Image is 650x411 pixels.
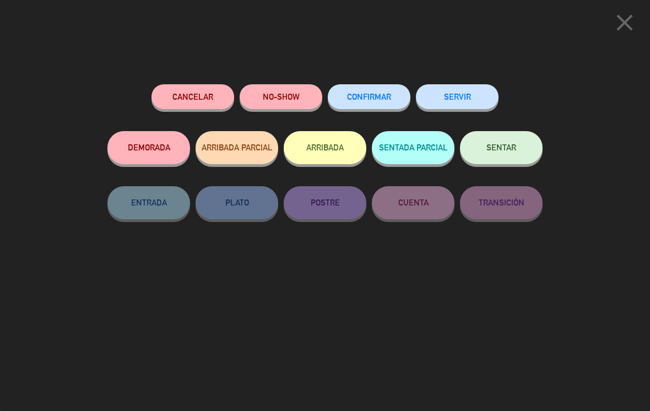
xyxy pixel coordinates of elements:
[196,186,278,219] button: PLATO
[284,186,366,219] button: POSTRE
[107,131,190,164] button: DEMORADA
[460,186,543,219] button: TRANSICIÓN
[284,131,366,164] button: ARRIBADA
[416,84,499,109] button: SERVIR
[347,92,391,101] span: CONFIRMAR
[151,84,234,109] button: Cancelar
[196,131,278,164] button: ARRIBADA PARCIAL
[240,84,322,109] button: NO-SHOW
[202,143,273,152] span: ARRIBADA PARCIAL
[328,84,410,109] button: CONFIRMAR
[460,131,543,164] button: SENTAR
[486,143,516,152] span: SENTAR
[107,186,190,219] button: ENTRADA
[611,9,638,36] i: close
[372,186,454,219] button: CUENTA
[608,8,642,41] button: close
[372,131,454,164] button: SENTADA PARCIAL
